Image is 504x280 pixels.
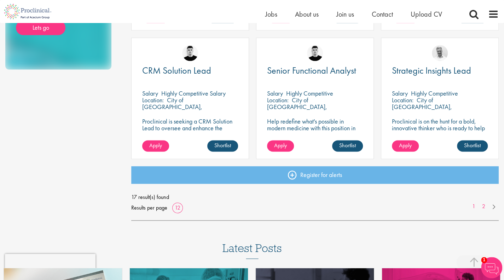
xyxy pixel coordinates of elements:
[142,140,169,152] a: Apply
[295,10,319,19] a: About us
[411,89,458,97] p: Highly Competitive
[265,10,277,19] a: Jobs
[469,202,479,211] a: 1
[411,10,442,19] a: Upload CV
[479,202,489,211] a: 2
[142,96,164,104] span: Location:
[131,202,167,213] span: Results per page
[267,89,283,97] span: Salary
[392,118,488,152] p: Proclinical is on the hunt for a bold, innovative thinker who is ready to help push the boundarie...
[274,142,287,149] span: Apply
[286,89,333,97] p: Highly Competitive
[267,118,363,138] p: Help redefine what's possible in modern medicine with this position in Functional Analysis!
[182,45,198,61] img: Patrick Melody
[336,10,354,19] a: Join us
[131,166,499,184] a: Register for alerts
[392,64,471,76] span: Strategic Insights Lead
[481,257,502,278] img: Chatbot
[161,89,226,97] p: Highly Competitive Salary
[392,96,413,104] span: Location:
[5,254,95,275] iframe: reCAPTCHA
[372,10,393,19] a: Contact
[142,66,238,75] a: CRM Solution Lead
[149,142,162,149] span: Apply
[142,64,211,76] span: CRM Solution Lead
[392,66,488,75] a: Strategic Insights Lead
[267,140,294,152] a: Apply
[392,89,408,97] span: Salary
[267,64,356,76] span: Senior Functional Analyst
[142,89,158,97] span: Salary
[142,96,202,118] p: City of [GEOGRAPHIC_DATA], [GEOGRAPHIC_DATA]
[142,118,238,145] p: Proclinical is seeking a CRM Solution Lead to oversee and enhance the Salesforce platform for EME...
[392,140,419,152] a: Apply
[16,20,65,35] a: Lets go
[307,45,323,61] img: Patrick Melody
[392,96,452,118] p: City of [GEOGRAPHIC_DATA], [GEOGRAPHIC_DATA]
[267,66,363,75] a: Senior Functional Analyst
[131,192,499,202] span: 17 result(s) found
[432,45,448,61] img: Joshua Bye
[207,140,238,152] a: Shortlist
[457,140,488,152] a: Shortlist
[172,204,183,211] a: 12
[267,96,289,104] span: Location:
[332,140,363,152] a: Shortlist
[267,96,327,118] p: City of [GEOGRAPHIC_DATA], [GEOGRAPHIC_DATA]
[399,142,412,149] span: Apply
[222,242,282,259] h3: Latest Posts
[481,257,487,263] span: 1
